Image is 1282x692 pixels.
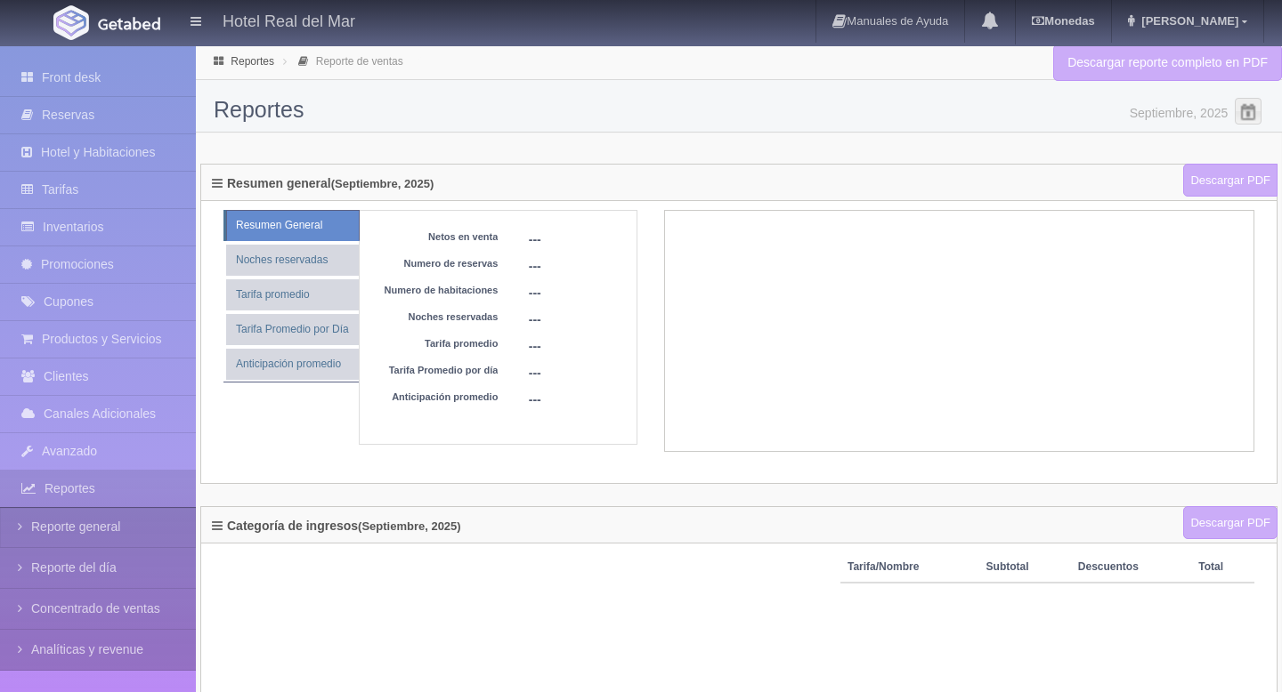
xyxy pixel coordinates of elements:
img: Getabed [53,5,89,40]
a: Noches reservadas [226,245,359,276]
h2: Reportes [214,98,1264,123]
label: (Septiembre, 2025) [358,520,461,533]
a: Reportes [231,55,274,68]
dt: Noches reservadas [369,310,499,325]
span: Seleccionar Mes [1235,98,1262,125]
dd: --- [529,230,645,257]
label: (Septiembre, 2025) [331,178,434,190]
dt: Tarifa promedio [369,337,499,351]
a: Tarifa promedio [226,279,359,310]
th: Total [1191,552,1254,583]
dd: --- [529,284,645,310]
h4: Hotel Real del Mar [223,9,355,31]
h4: Resumen general [212,177,434,195]
th: Descuentos [1071,552,1192,583]
a: Descargar PDF [1183,164,1278,197]
th: Tarifa/Nombre [840,552,979,583]
a: Anticipación promedio [226,349,359,380]
dt: Numero de reservas [369,257,499,271]
dt: Netos en venta [369,230,499,245]
th: Subtotal [979,552,1071,583]
a: Tarifa Promedio por Día [226,314,359,345]
a: Resumen General [226,210,360,241]
b: Monedas [1032,14,1094,28]
dt: Tarifa Promedio por día [369,364,499,378]
span: [PERSON_NAME] [1137,14,1238,28]
h4: Categoría de ingresos [212,519,461,537]
dd: --- [529,310,645,337]
a: Reporte de ventas [316,55,403,68]
dt: Numero de habitaciones [369,284,499,298]
img: Getabed [98,17,160,30]
dd: --- [529,364,645,390]
dd: --- [529,337,645,364]
dd: --- [529,257,645,284]
a: Descargar PDF [1183,506,1278,540]
dd: --- [529,390,645,417]
a: Descargar reporte completo en PDF [1053,44,1282,81]
dt: Anticipación promedio [369,390,499,405]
